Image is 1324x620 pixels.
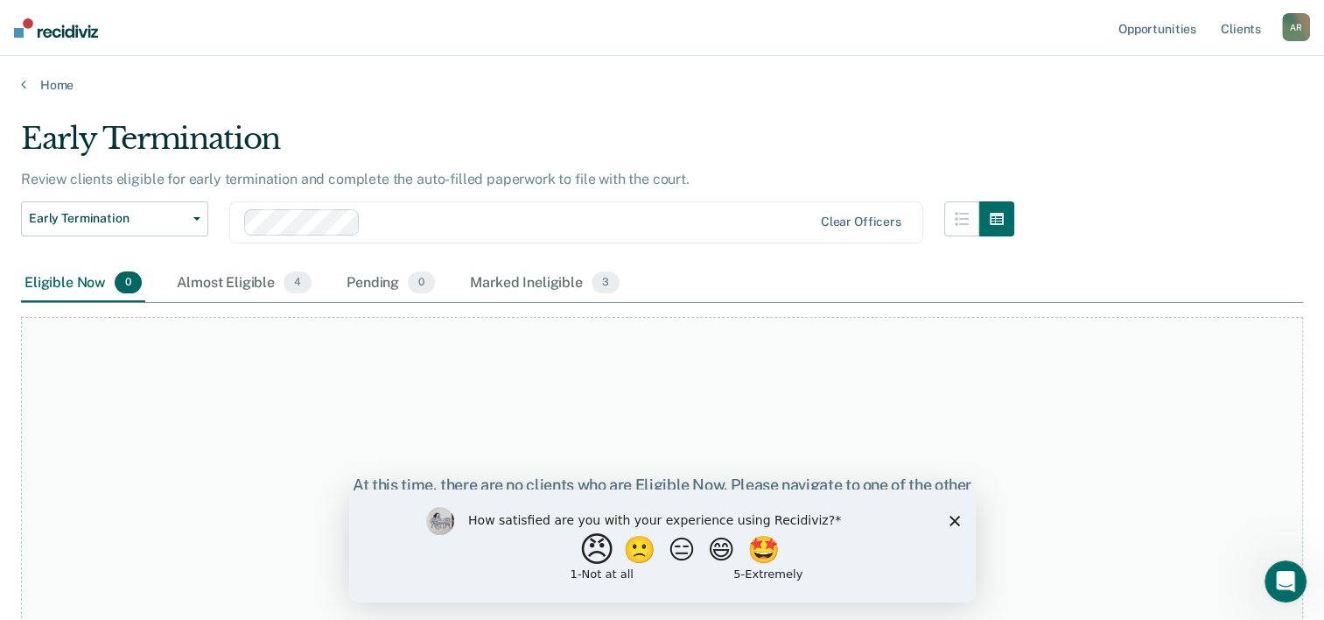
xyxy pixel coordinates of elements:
[29,211,186,226] span: Early Termination
[1264,560,1306,602] iframe: Intercom live chat
[1282,13,1310,41] div: A R
[21,264,145,303] div: Eligible Now0
[1282,13,1310,41] button: AR
[342,476,983,513] div: At this time, there are no clients who are Eligible Now. Please navigate to one of the other tabs.
[284,271,312,294] span: 4
[821,215,901,229] div: Clear officers
[21,121,1014,171] div: Early Termination
[21,171,690,187] p: Review clients eligible for early termination and complete the auto-filled paperwork to file with...
[21,201,208,236] button: Early Termination
[115,271,142,294] span: 0
[592,271,620,294] span: 3
[343,264,438,303] div: Pending0
[14,18,98,38] img: Recidiviz
[21,77,1303,93] a: Home
[408,271,435,294] span: 0
[466,264,623,303] div: Marked Ineligible3
[173,264,315,303] div: Almost Eligible4
[349,490,976,602] iframe: Survey by Kim from Recidiviz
